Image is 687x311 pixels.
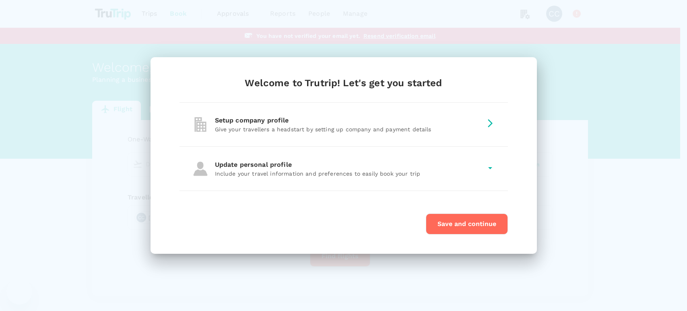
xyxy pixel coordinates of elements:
[192,161,208,177] img: personal-profile
[426,214,508,234] button: Save and continue
[192,116,208,133] img: company-profile
[215,125,482,133] p: Give your travellers a headstart by setting up company and payment details
[179,147,508,191] div: personal-profileUpdate personal profileInclude your travel information and preferences to easily ...
[179,103,508,146] div: company-profileSetup company profileGive your travellers a headstart by setting up company and pa...
[215,116,295,124] span: Setup company profile
[215,161,298,168] span: Update personal profile
[179,77,508,89] div: Welcome to Trutrip! Let's get you started
[215,170,482,178] p: Include your travel information and preferences to easily book your trip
